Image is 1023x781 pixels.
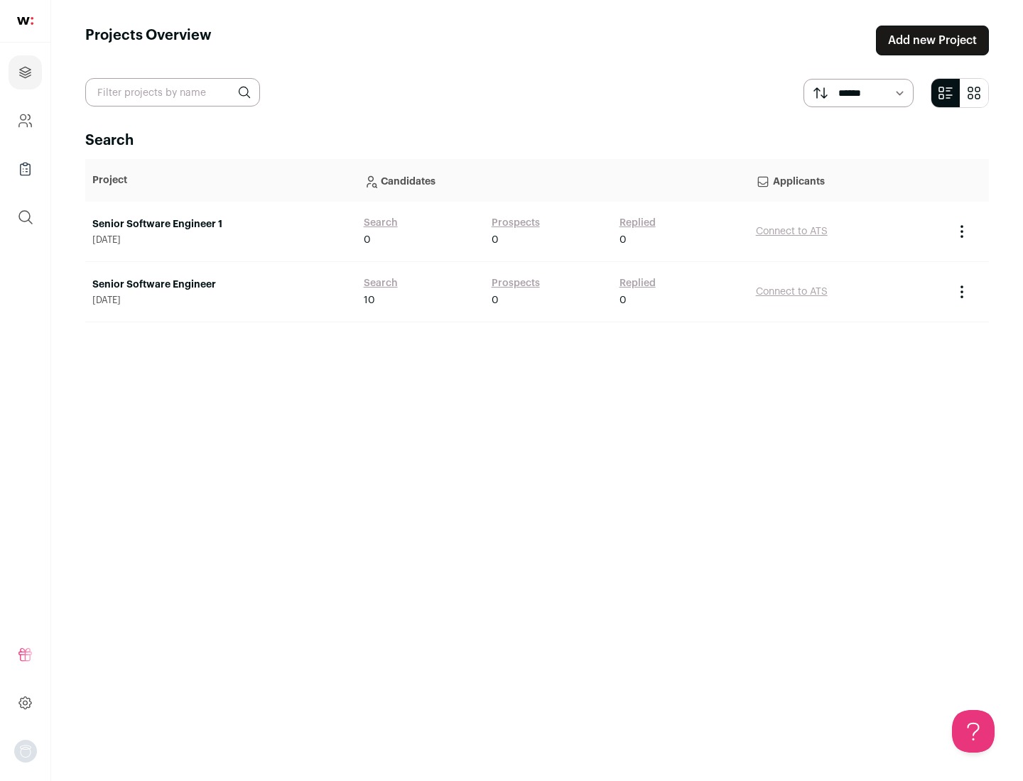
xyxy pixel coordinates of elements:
p: Project [92,173,350,187]
span: 0 [364,233,371,247]
p: Candidates [364,166,742,195]
h1: Projects Overview [85,26,212,55]
a: Company Lists [9,152,42,186]
a: Senior Software Engineer 1 [92,217,350,231]
button: Project Actions [953,223,970,240]
span: [DATE] [92,295,350,306]
a: Projects [9,55,42,89]
button: Open dropdown [14,740,37,763]
a: Connect to ATS [756,287,828,297]
a: Senior Software Engineer [92,278,350,292]
span: 10 [364,293,375,307]
img: nopic.png [14,740,37,763]
a: Company and ATS Settings [9,104,42,138]
a: Replied [619,216,656,230]
span: [DATE] [92,234,350,246]
span: 0 [492,233,499,247]
span: 0 [492,293,499,307]
h2: Search [85,131,989,151]
span: 0 [619,233,627,247]
a: Replied [619,276,656,290]
button: Project Actions [953,283,970,300]
a: Prospects [492,276,540,290]
input: Filter projects by name [85,78,260,106]
a: Prospects [492,216,540,230]
img: wellfound-shorthand-0d5821cbd27db2630d0214b213865d53afaa358527fdda9d0ea32b1df1b89c2c.svg [17,17,33,25]
p: Applicants [756,166,939,195]
a: Search [364,216,398,230]
a: Add new Project [876,26,989,55]
a: Search [364,276,398,290]
a: Connect to ATS [756,226,828,236]
iframe: Toggle Customer Support [952,710,995,753]
span: 0 [619,293,627,307]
